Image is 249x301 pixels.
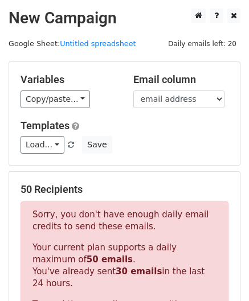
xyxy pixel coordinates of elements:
span: Daily emails left: 20 [164,38,240,50]
h2: New Campaign [9,9,240,28]
h5: Variables [21,73,116,86]
strong: 50 emails [87,254,133,265]
h5: Email column [133,73,229,86]
a: Load... [21,136,64,154]
a: Templates [21,119,70,131]
h5: 50 Recipients [21,183,228,196]
a: Untitled spreadsheet [60,39,136,48]
p: Your current plan supports a daily maximum of . You've already sent in the last 24 hours. [32,242,217,290]
a: Daily emails left: 20 [164,39,240,48]
strong: 30 emails [116,266,162,277]
small: Google Sheet: [9,39,136,48]
button: Save [82,136,112,154]
a: Copy/paste... [21,90,90,108]
p: Sorry, you don't have enough daily email credits to send these emails. [32,209,217,233]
